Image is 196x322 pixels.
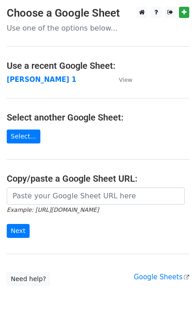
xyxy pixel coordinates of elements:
a: Google Sheets [134,273,189,281]
small: Example: [URL][DOMAIN_NAME] [7,206,99,213]
h4: Select another Google Sheet: [7,112,189,123]
small: View [119,76,132,83]
p: Use one of the options below... [7,23,189,33]
a: [PERSON_NAME] 1 [7,76,76,84]
input: Next [7,224,30,238]
h4: Copy/paste a Google Sheet URL: [7,173,189,184]
a: Need help? [7,272,50,286]
a: Select... [7,130,40,143]
iframe: Chat Widget [151,279,196,322]
a: View [110,76,132,84]
input: Paste your Google Sheet URL here [7,188,185,205]
h3: Choose a Google Sheet [7,7,189,20]
h4: Use a recent Google Sheet: [7,60,189,71]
